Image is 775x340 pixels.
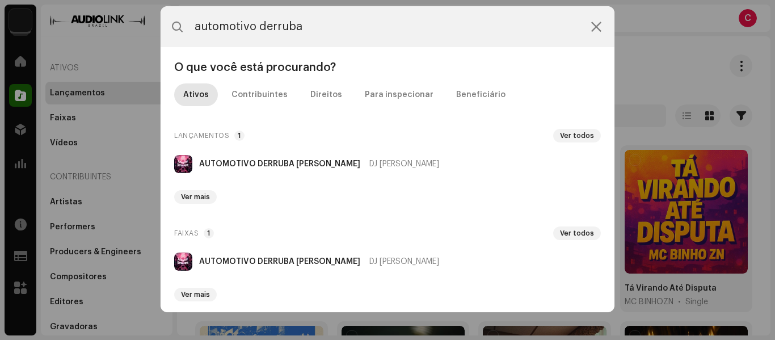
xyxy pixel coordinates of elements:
[174,190,217,204] button: Ver mais
[174,129,230,142] span: Lançamentos
[181,290,210,299] span: Ver mais
[456,83,506,106] div: Beneficiário
[174,155,192,173] img: 9d133505-30fd-48e4-b6b0-5f071ea971f2
[553,226,601,240] button: Ver todos
[161,6,614,47] input: Pesquisa
[183,83,209,106] div: Ativos
[181,192,210,202] span: Ver mais
[174,226,199,240] span: Faixas
[234,131,245,141] p-badge: 1
[174,288,217,301] button: Ver mais
[560,131,594,140] span: Ver todos
[553,129,601,142] button: Ver todos
[170,61,605,74] div: O que você está procurando?
[204,228,214,238] p-badge: 1
[369,159,439,169] span: DJ [PERSON_NAME]
[199,257,360,266] strong: AUTOMOTIVO DERRUBA [PERSON_NAME]
[369,257,439,266] span: DJ [PERSON_NAME]
[365,83,433,106] div: Para inspecionar
[199,159,360,169] strong: AUTOMOTIVO DERRUBA [PERSON_NAME]
[174,253,192,271] img: 9d133505-30fd-48e4-b6b0-5f071ea971f2
[310,83,342,106] div: Direitos
[560,229,594,238] span: Ver todos
[231,83,288,106] div: Contribuintes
